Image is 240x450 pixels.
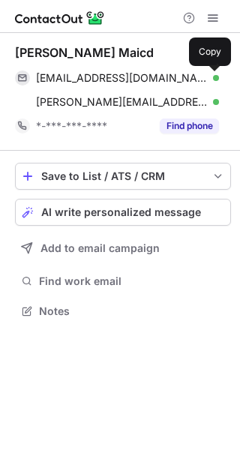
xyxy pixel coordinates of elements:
button: Find work email [15,271,231,292]
button: save-profile-one-click [15,163,231,190]
span: Notes [39,304,225,318]
img: ContactOut v5.3.10 [15,9,105,27]
div: [PERSON_NAME] Maicd [15,45,154,60]
span: [EMAIL_ADDRESS][DOMAIN_NAME] [36,71,208,85]
span: Add to email campaign [40,242,160,254]
button: AI write personalized message [15,199,231,226]
button: Notes [15,301,231,322]
span: Find work email [39,274,225,288]
button: Reveal Button [160,118,219,133]
button: Add to email campaign [15,235,231,262]
div: Save to List / ATS / CRM [41,170,205,182]
span: [PERSON_NAME][EMAIL_ADDRESS][PERSON_NAME][DOMAIN_NAME] [36,95,208,109]
span: AI write personalized message [41,206,201,218]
